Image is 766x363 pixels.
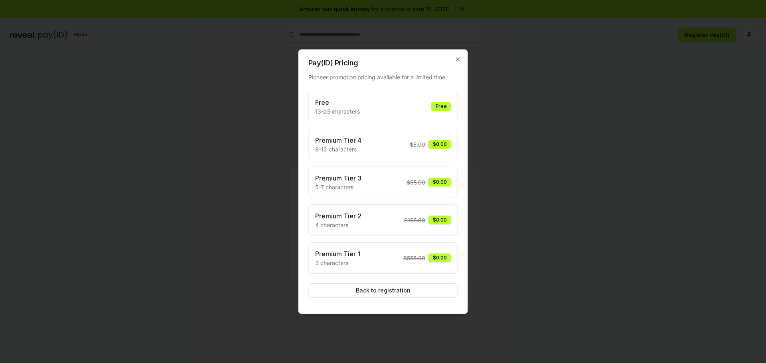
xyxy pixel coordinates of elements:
[404,216,425,224] span: $ 155.00
[315,211,361,221] h3: Premium Tier 2
[315,145,361,153] p: 8-12 characters
[431,102,451,111] div: Free
[315,249,360,259] h3: Premium Tier 1
[428,216,451,224] div: $0.00
[315,173,361,183] h3: Premium Tier 3
[308,73,458,81] div: Pioneer promotion pricing available for a limited time
[308,283,458,298] button: Back to registration
[428,140,451,149] div: $0.00
[428,253,451,262] div: $0.00
[315,221,361,229] p: 4 characters
[315,98,360,107] h3: Free
[315,183,361,191] p: 5-7 characters
[308,59,458,67] h2: Pay(ID) Pricing
[315,259,360,267] p: 3 characters
[403,254,425,262] span: $ 555.00
[428,178,451,186] div: $0.00
[315,135,361,145] h3: Premium Tier 4
[315,107,360,116] p: 13-25 characters
[410,140,425,149] span: $ 5.00
[407,178,425,186] span: $ 55.00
